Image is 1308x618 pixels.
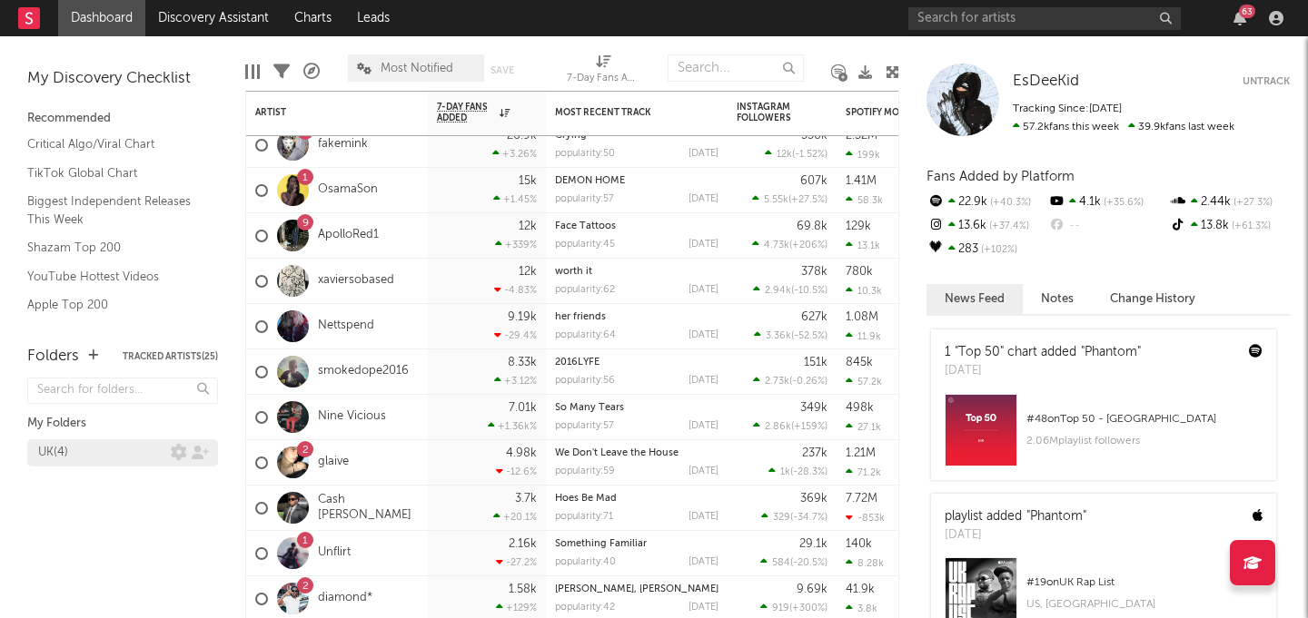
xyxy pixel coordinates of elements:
[555,584,718,594] div: bada bing, bada bØØm
[846,285,882,297] div: 10.3k
[800,402,827,414] div: 349k
[1101,198,1144,208] span: +35.6 %
[926,284,1023,314] button: News Feed
[27,413,218,435] div: My Folders
[765,377,789,387] span: 2.73k
[27,108,218,130] div: Recommended
[765,286,791,296] span: 2.94k
[801,311,827,323] div: 627k
[555,512,613,522] div: popularity: 71
[797,221,827,232] div: 69.8k
[777,150,792,160] span: 12k
[765,148,827,160] div: ( )
[794,422,825,432] span: +159 %
[792,603,825,613] span: +300 %
[318,228,379,243] a: ApolloRed1
[27,238,200,258] a: Shazam Top 200
[1013,73,1079,91] a: EsDeeKid
[689,240,718,250] div: [DATE]
[846,557,884,569] div: 8.28k
[318,182,378,198] a: OsamaSon
[508,357,537,368] div: 8.33k
[846,466,881,478] div: 71.2k
[754,329,827,341] div: ( )
[493,193,537,205] div: +1.45 %
[1169,214,1290,238] div: 13.8k
[846,493,877,505] div: 7.72M
[494,284,537,296] div: -4.83 %
[509,584,537,595] div: 1.58k
[519,266,537,278] div: 12k
[945,362,1141,380] div: [DATE]
[318,319,374,334] a: Nettspend
[846,107,982,118] div: Spotify Monthly Listeners
[764,195,788,205] span: 5.55k
[494,329,537,341] div: -29.4 %
[555,539,647,549] a: Something Familiar
[846,603,877,614] div: 3.8k
[555,494,617,504] a: Hoes Be Mad
[689,285,718,295] div: [DATE]
[519,221,537,232] div: 12k
[567,45,639,98] div: 7-Day Fans Added (7-Day Fans Added)
[668,54,804,82] input: Search...
[795,150,825,160] span: -1.52 %
[931,394,1276,480] a: #48onTop 50 - [GEOGRAPHIC_DATA]2.06Mplaylist followers
[555,494,718,504] div: Hoes Be Mad
[802,447,827,459] div: 237k
[555,107,691,118] div: Most Recent Track
[27,163,200,183] a: TikTok Global Chart
[753,284,827,296] div: ( )
[1026,510,1086,523] a: "Phantom"
[1013,122,1234,132] span: 39.9k fans last week
[945,343,1141,362] div: 1 "Top 50" chart added
[846,330,881,342] div: 11.9k
[766,331,791,341] span: 3.36k
[794,331,825,341] span: -52.5 %
[987,198,1031,208] span: +40.3 %
[567,68,639,90] div: 7-Day Fans Added (7-Day Fans Added)
[764,240,789,250] span: 4.73k
[926,191,1047,214] div: 22.9k
[689,557,718,567] div: [DATE]
[753,420,827,432] div: ( )
[555,267,592,277] a: worth it
[765,422,791,432] span: 2.86k
[1047,191,1168,214] div: 4.1k
[793,513,825,523] span: -34.7 %
[1023,284,1092,314] button: Notes
[515,493,537,505] div: 3.7k
[908,7,1181,30] input: Search for artists
[496,602,537,613] div: +129 %
[555,557,616,567] div: popularity: 40
[509,538,537,550] div: 2.16k
[1026,593,1263,615] div: US, [GEOGRAPHIC_DATA]
[318,455,349,470] a: glaive
[1013,74,1079,89] span: EsDeeKid
[797,584,827,595] div: 9.69k
[800,493,827,505] div: 369k
[753,375,827,387] div: ( )
[986,221,1029,231] span: +37.4 %
[496,466,537,477] div: -12.6 %
[945,507,1086,526] div: playlist added
[793,467,825,477] span: -28.3 %
[1013,122,1119,132] span: 57.2k fans this week
[318,545,351,561] a: Unflirt
[1013,103,1122,114] span: Tracking Since: [DATE]
[926,238,1047,261] div: 283
[689,194,718,204] div: [DATE]
[846,376,882,387] div: 57.2k
[1026,430,1263,452] div: 2.06M playlist followers
[27,134,200,154] a: Critical Algo/Viral Chart
[381,63,453,74] span: Most Notified
[846,311,878,323] div: 1.08M
[490,65,514,75] button: Save
[519,175,537,187] div: 15k
[318,409,386,425] a: Nine Vicious
[801,266,827,278] div: 378k
[27,267,200,287] a: YouTube Hottest Videos
[493,511,537,523] div: +20.1 %
[38,442,68,464] div: UK ( 4 )
[508,311,537,323] div: 9.19k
